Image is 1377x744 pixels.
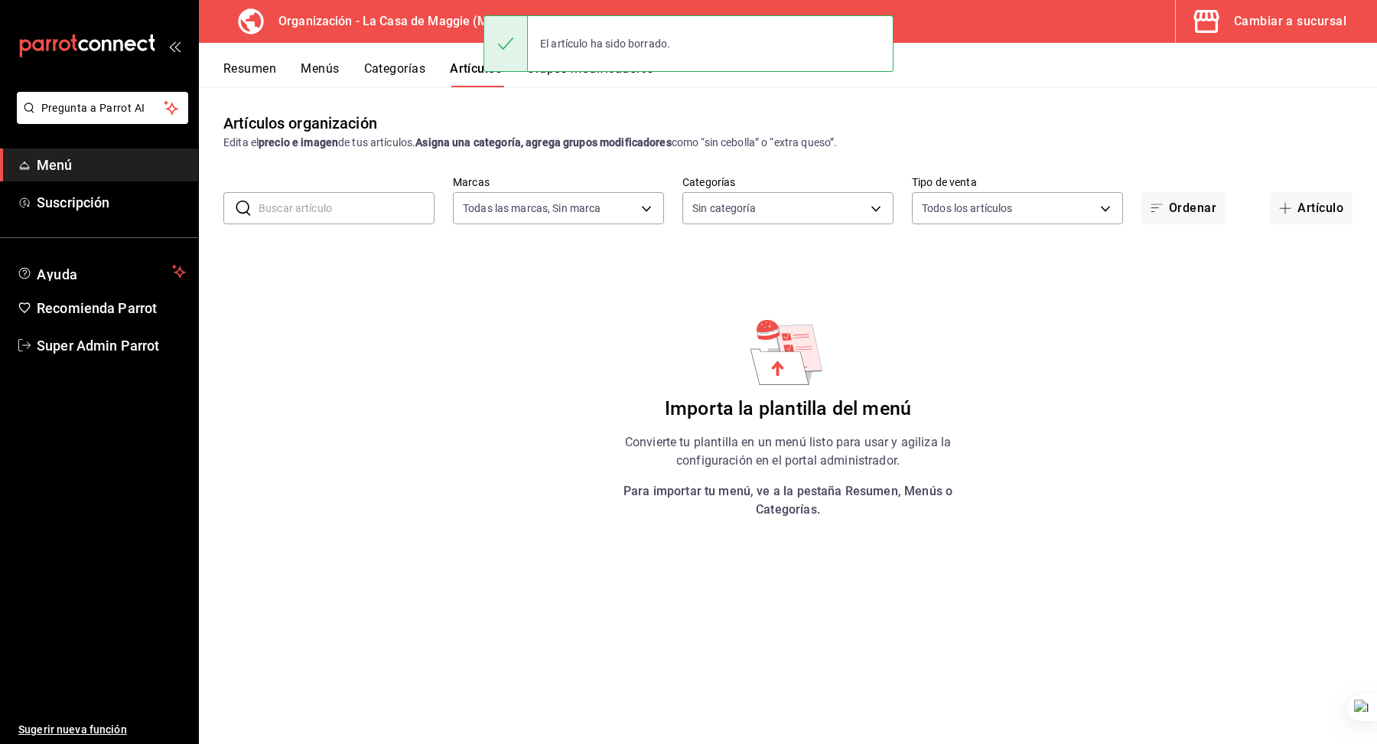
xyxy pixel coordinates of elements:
div: Artículos organización [223,112,377,135]
strong: precio e imagen [259,136,338,148]
button: Menús [301,61,339,87]
button: Pregunta a Parrot AI [17,92,188,124]
label: Tipo de venta [912,177,1123,188]
button: Artículos [450,61,502,87]
strong: Asigna una categoría, agrega grupos modificadores [415,136,671,148]
span: Ayuda [37,263,166,281]
button: Resumen [223,61,276,87]
span: Pregunta a Parrot AI [41,100,164,116]
p: Convierte tu plantilla en un menú listo para usar y agiliza la configuración en el portal adminis... [595,433,981,470]
span: Super Admin Parrot [37,335,186,356]
span: Todas las marcas, Sin marca [463,201,601,216]
label: Categorías [682,177,894,188]
input: Buscar artículo [259,193,435,224]
strong: Para importar tu menú, ve a la pestaña Resumen, Menús o Categorías. [623,484,952,517]
h6: Importa la plantilla del menú [665,397,911,421]
button: Categorías [364,61,426,87]
h3: Organización - La Casa de Maggie (Mty) [266,12,503,31]
span: Sin categoría [692,201,756,216]
a: Pregunta a Parrot AI [11,111,188,127]
div: navigation tabs [223,61,1377,87]
div: El artículo ha sido borrado. [528,27,682,60]
span: Sugerir nueva función [18,722,186,738]
div: Edita el de tus artículos. como “sin cebolla” o “extra queso”. [223,135,1353,151]
span: Todos los artículos [922,201,1013,216]
span: Menú [37,155,186,175]
label: Marcas [453,177,664,188]
span: Recomienda Parrot [37,298,186,318]
button: Ordenar [1141,192,1226,224]
button: Artículo [1270,192,1353,224]
button: open_drawer_menu [168,40,181,52]
span: Suscripción [37,192,186,213]
div: Cambiar a sucursal [1234,11,1346,32]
